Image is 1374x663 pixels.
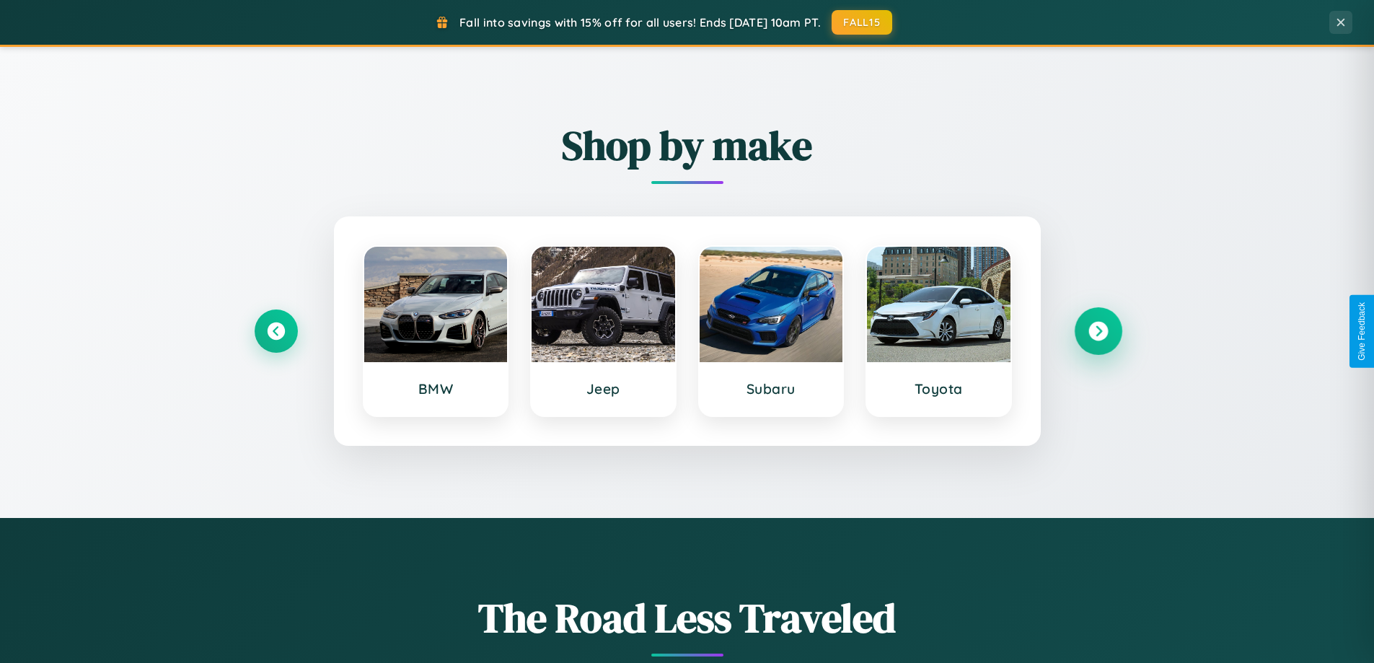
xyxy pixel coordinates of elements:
[379,380,493,398] h3: BMW
[459,15,821,30] span: Fall into savings with 15% off for all users! Ends [DATE] 10am PT.
[881,380,996,398] h3: Toyota
[714,380,829,398] h3: Subaru
[832,10,892,35] button: FALL15
[255,590,1120,646] h1: The Road Less Traveled
[1357,302,1367,361] div: Give Feedback
[255,118,1120,173] h2: Shop by make
[546,380,661,398] h3: Jeep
